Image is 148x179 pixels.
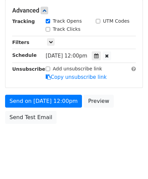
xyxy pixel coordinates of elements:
h5: Advanced [12,7,136,14]
strong: Tracking [12,19,35,24]
label: Track Opens [53,18,82,25]
strong: Filters [12,40,29,45]
label: UTM Codes [103,18,129,25]
a: Preview [84,95,113,108]
label: Add unsubscribe link [53,65,102,72]
strong: Unsubscribe [12,66,45,72]
a: Send Test Email [5,111,57,124]
strong: Schedule [12,52,37,58]
label: Track Clicks [53,26,81,33]
span: [DATE] 12:00pm [46,53,87,59]
a: Send on [DATE] 12:00pm [5,95,82,108]
a: Copy unsubscribe link [46,74,107,80]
